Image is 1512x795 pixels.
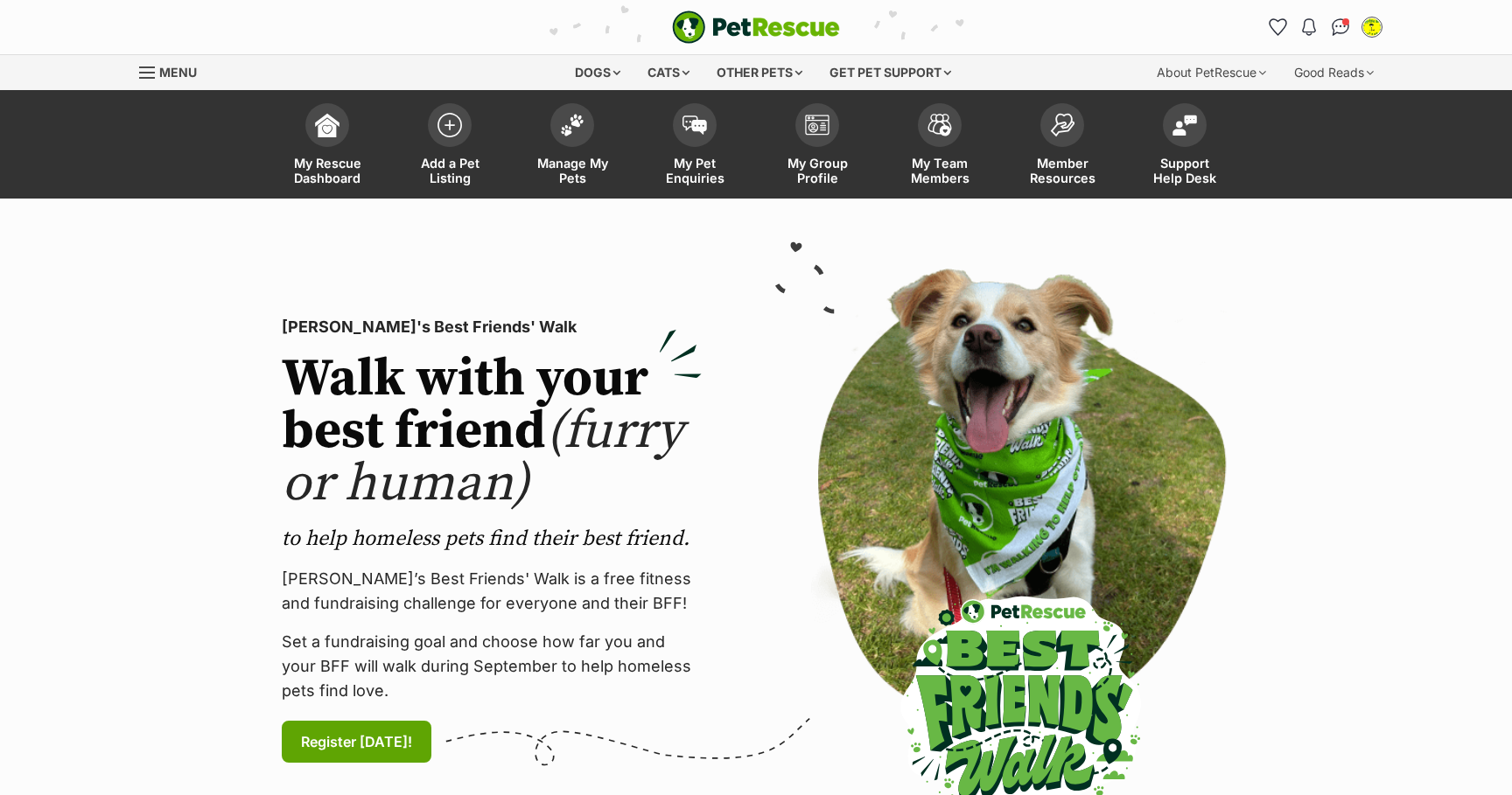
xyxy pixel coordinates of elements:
[282,525,702,553] p: to help homeless pets find their best friend.
[1145,156,1224,185] span: Support Help Desk
[900,156,979,185] span: My Team Members
[1001,94,1123,199] a: Member Resources
[1050,113,1074,136] img: member-resources-icon-8e73f808a243e03378d46382f2149f9095a855e16c252ad45f914b54edf8863c.svg
[388,94,511,199] a: Add a Pet Listing
[878,94,1001,199] a: My Team Members
[282,315,702,339] p: [PERSON_NAME]'s Best Friends' Walk
[1263,13,1291,41] a: Favourites
[410,156,489,185] span: Add a Pet Listing
[282,399,683,517] span: (furry or human)
[1295,13,1323,41] button: Notifications
[315,113,339,137] img: dashboard-icon-eb2f2d2d3e046f16d808141f083e7271f6b2e854fb5c12c21221c1fb7104beca.svg
[756,94,878,199] a: My Group Profile
[633,94,756,199] a: My Pet Enquiries
[682,115,707,135] img: pet-enquiries-icon-7e3ad2cf08bfb03b45e93fb7055b45f3efa6380592205ae92323e6603595dc1f.svg
[288,156,367,185] span: My Rescue Dashboard
[1302,18,1316,36] img: notifications-46538b983faf8c2785f20acdc204bb7945ddae34d4c08c2a6579f10ce5e182be.svg
[704,55,815,90] div: Other pets
[635,55,702,90] div: Cats
[1363,18,1381,36] img: Cathy Craw profile pic
[437,113,462,137] img: add-pet-listing-icon-0afa8454b4691262ce3f59096e99ab1cd57d4a30225e0717b998d2c9b9846f56.svg
[655,156,734,185] span: My Pet Enquiries
[282,630,702,703] p: Set a fundraising goal and choose how far you and your BFF will walk during September to help hom...
[1023,156,1102,185] span: Member Resources
[805,115,829,136] img: group-profile-icon-3fa3cf56718a62981997c0bc7e787c4b2cf8bcc04b72c1350f741eb67cf2f40e.svg
[139,55,209,87] a: Menu
[266,94,388,199] a: My Rescue Dashboard
[560,114,584,136] img: manage-my-pets-icon-02211641906a0b7f246fdf0571729dbe1e7629f14944591b6c1af311fb30b64b.svg
[282,353,702,511] h2: Walk with your best friend
[563,55,633,90] div: Dogs
[511,94,633,199] a: Manage My Pets
[1144,55,1278,90] div: About PetRescue
[282,721,431,763] a: Register [DATE]!
[1332,18,1350,36] img: chat-41dd97257d64d25036548639549fe6c8038ab92f7586957e7f3b1b290dea8141.svg
[1123,94,1246,199] a: Support Help Desk
[1172,115,1197,136] img: help-desk-icon-fdf02630f3aa405de69fd3d07c3f3aa587a6932b1a1747fa1d2bba05be0121f9.svg
[817,55,963,90] div: Get pet support
[927,114,952,136] img: team-members-icon-5396bd8760b3fe7c0b43da4ab00e1e3bb1a5d9ba89233759b79545d2d3fc5d0d.svg
[672,10,840,44] img: logo-e224e6f780fb5917bec1dbf3a21bbac754714ae5b6737aabdf751b685950b380.svg
[778,156,857,185] span: My Group Profile
[282,567,702,616] p: [PERSON_NAME]’s Best Friends' Walk is a free fitness and fundraising challenge for everyone and t...
[159,65,197,80] span: Menu
[533,156,612,185] span: Manage My Pets
[1326,13,1354,41] a: Conversations
[1282,55,1386,90] div: Good Reads
[1358,13,1386,41] button: My account
[1263,13,1386,41] ul: Account quick links
[672,10,840,44] a: PetRescue
[301,731,412,752] span: Register [DATE]!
